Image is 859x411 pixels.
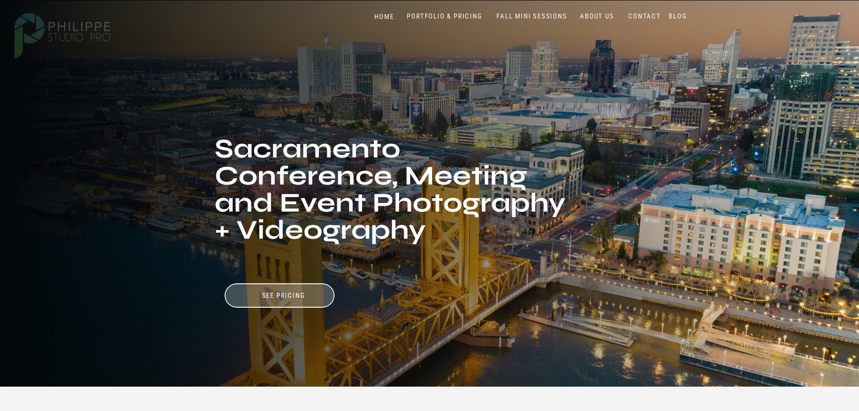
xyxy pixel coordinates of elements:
a: PORTFOLIO & PRICING [404,12,486,21]
a: CONTACT [626,12,663,21]
h1: Sacramento Conference, Meeting and Event Photography + Videography [215,135,568,272]
a: See pricing [239,291,329,300]
a: HOME [365,13,404,21]
a: FALL MINI SESSIONS [495,12,570,21]
a: BLOG [667,12,689,21]
a: ABOUT US [578,12,616,21]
